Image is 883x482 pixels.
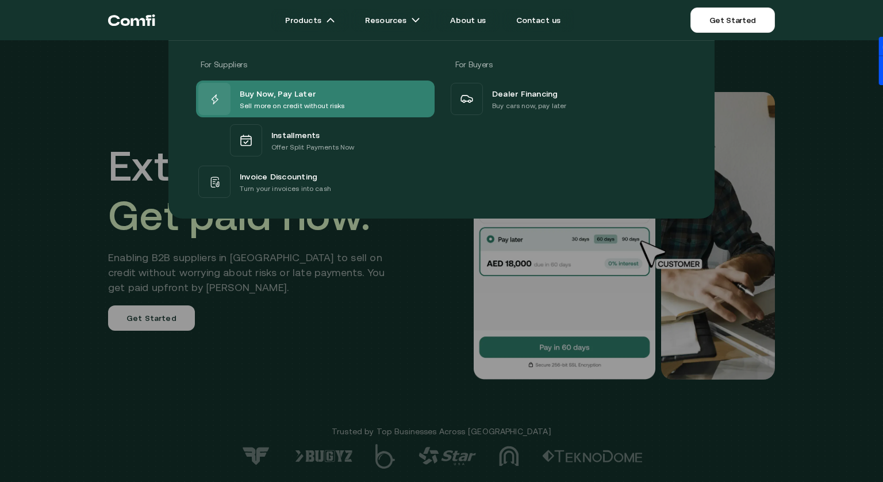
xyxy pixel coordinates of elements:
[240,86,316,100] span: Buy Now, Pay Later
[271,141,354,153] p: Offer Split Payments Now
[326,16,335,25] img: arrow icons
[271,128,320,141] span: Installments
[196,117,435,163] a: InstallmentsOffer Split Payments Now
[502,9,575,32] a: Contact us
[492,100,566,112] p: Buy cars now, pay later
[448,81,687,117] a: Dealer FinancingBuy cars now, pay later
[196,163,435,200] a: Invoice DiscountingTurn your invoices into cash
[351,9,434,32] a: Resourcesarrow icons
[455,60,493,69] span: For Buyers
[201,60,247,69] span: For Suppliers
[240,100,345,112] p: Sell more on credit without risks
[411,16,420,25] img: arrow icons
[240,183,331,194] p: Turn your invoices into cash
[240,169,317,183] span: Invoice Discounting
[196,81,435,117] a: Buy Now, Pay LaterSell more on credit without risks
[690,7,775,33] a: Get Started
[436,9,500,32] a: About us
[492,86,558,100] span: Dealer Financing
[271,9,349,32] a: Productsarrow icons
[108,3,155,37] a: Return to the top of the Comfi home page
